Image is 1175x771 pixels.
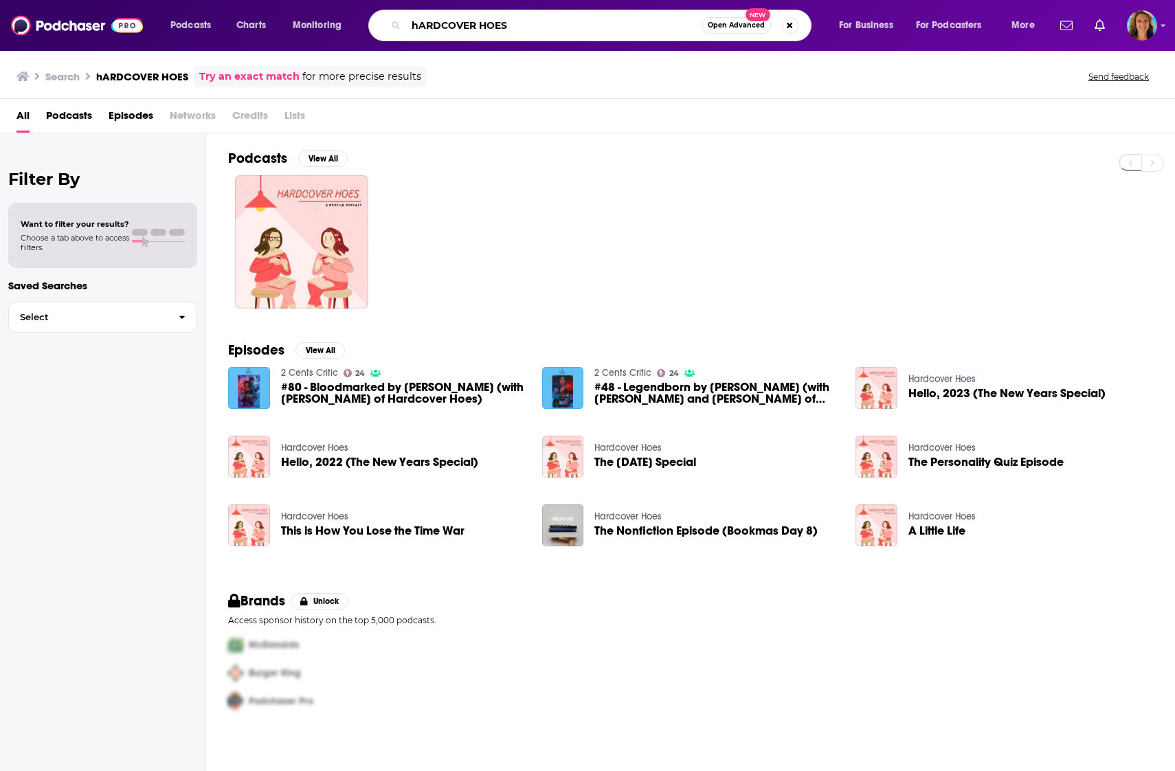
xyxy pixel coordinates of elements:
a: All [16,104,30,133]
a: 2 Cents Critic [594,367,651,379]
button: Select [8,302,197,333]
button: open menu [829,14,910,36]
img: Third Pro Logo [223,687,249,715]
h2: Filter By [8,169,197,189]
button: Open AdvancedNew [702,17,771,34]
img: #80 - Bloodmarked by Tracy Deonn (with Sam Cabrera-Dixon of Hardcover Hoes) [228,367,270,409]
span: for more precise results [302,69,421,85]
img: Hello, 2023 (The New Years Special) [855,367,897,409]
span: Choose a tab above to access filters. [21,233,129,252]
span: Logged in as MeganBeatie [1127,10,1157,41]
img: A Little Life [855,504,897,546]
a: #48 - Legendborn by Tracy Deonn (with Sam Dixon and Sammi Skorstad of Hardcover Hoes) [594,381,839,405]
button: open menu [907,14,1002,36]
h2: Brands [228,592,285,610]
a: Try an exact match [199,69,300,85]
a: Hardcover Hoes [908,442,976,454]
span: 24 [669,370,679,377]
span: Credits [232,104,268,133]
span: Open Advanced [708,22,765,29]
input: Search podcasts, credits, & more... [406,14,702,36]
div: Search podcasts, credits, & more... [381,10,825,41]
img: This is How You Lose the Time War [228,504,270,546]
h3: hARDCOVER HOES [96,70,188,83]
span: Burger King [249,667,301,679]
span: Select [9,313,168,322]
span: Networks [170,104,216,133]
span: Lists [284,104,305,133]
h3: Search [45,70,80,83]
img: User Profile [1127,10,1157,41]
img: The Personality Quiz Episode [855,436,897,478]
a: Hardcover Hoes [908,511,976,522]
a: Show notifications dropdown [1055,14,1078,37]
img: #48 - Legendborn by Tracy Deonn (with Sam Dixon and Sammi Skorstad of Hardcover Hoes) [542,367,584,409]
span: Podcasts [170,16,211,35]
a: Hello, 2023 (The New Years Special) [908,388,1106,399]
h2: Episodes [228,342,284,359]
button: open menu [283,14,359,36]
h2: Podcasts [228,150,287,167]
img: First Pro Logo [223,631,249,659]
a: The 2022 Halloween Special [594,456,696,468]
span: Episodes [109,104,153,133]
button: View All [295,342,345,359]
img: The 2022 Halloween Special [542,436,584,478]
a: Hardcover Hoes [908,373,976,385]
span: More [1011,16,1035,35]
a: Charts [227,14,274,36]
a: EpisodesView All [228,342,345,359]
a: 24 [344,369,366,377]
img: Second Pro Logo [223,659,249,687]
button: Unlock [291,593,349,610]
button: Show profile menu [1127,10,1157,41]
a: Hello, 2022 (The New Years Special) [281,456,478,468]
button: open menu [161,14,229,36]
span: For Business [839,16,893,35]
img: Podchaser - Follow, Share and Rate Podcasts [11,12,143,38]
a: PodcastsView All [228,150,348,167]
span: Monitoring [293,16,342,35]
img: The Nonfiction Episode (Bookmas Day 8) [542,504,584,546]
p: Access sponsor history on the top 5,000 podcasts. [228,615,1153,625]
a: #80 - Bloodmarked by Tracy Deonn (with Sam Cabrera-Dixon of Hardcover Hoes) [281,381,526,405]
p: Saved Searches [8,279,197,292]
a: Hardcover Hoes [594,511,662,522]
span: The [DATE] Special [594,456,696,468]
a: Hardcover Hoes [594,442,662,454]
button: Send feedback [1084,71,1153,82]
a: Hardcover Hoes [281,442,348,454]
a: A Little Life [908,525,965,537]
a: 24 [657,369,679,377]
span: #48 - Legendborn by [PERSON_NAME] (with [PERSON_NAME] and [PERSON_NAME] of Hardcover Hoes) [594,381,839,405]
a: Hardcover Hoes [281,511,348,522]
span: The Personality Quiz Episode [908,456,1064,468]
span: The Nonfiction Episode (Bookmas Day 8) [594,525,818,537]
span: Charts [236,16,266,35]
a: Podcasts [46,104,92,133]
span: #80 - Bloodmarked by [PERSON_NAME] (with [PERSON_NAME] of Hardcover Hoes) [281,381,526,405]
span: Want to filter your results? [21,219,129,229]
span: For Podcasters [916,16,982,35]
button: open menu [1002,14,1052,36]
span: McDonalds [249,639,299,651]
a: Show notifications dropdown [1089,14,1110,37]
button: View All [298,150,348,167]
a: This is How You Lose the Time War [281,525,465,537]
img: Hello, 2022 (The New Years Special) [228,436,270,478]
a: 2 Cents Critic [281,367,338,379]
